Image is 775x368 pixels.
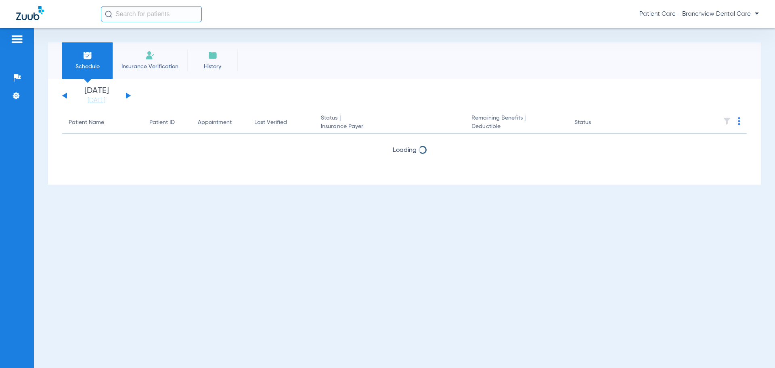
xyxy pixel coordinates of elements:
[254,118,287,127] div: Last Verified
[254,118,308,127] div: Last Verified
[465,111,568,134] th: Remaining Benefits |
[208,50,218,60] img: History
[145,50,155,60] img: Manual Insurance Verification
[639,10,759,18] span: Patient Care - Branchview Dental Care
[83,50,92,60] img: Schedule
[393,147,417,154] span: Loading
[149,118,175,127] div: Patient ID
[101,6,202,22] input: Search for patients
[193,63,232,71] span: History
[72,87,121,105] li: [DATE]
[119,63,181,71] span: Insurance Verification
[72,97,121,105] a: [DATE]
[69,118,136,127] div: Patient Name
[738,117,740,125] img: group-dot-blue.svg
[149,118,185,127] div: Patient ID
[69,118,104,127] div: Patient Name
[198,118,232,127] div: Appointment
[568,111,622,134] th: Status
[10,34,23,44] img: hamburger-icon
[314,111,465,134] th: Status |
[16,6,44,20] img: Zuub Logo
[105,11,112,18] img: Search Icon
[198,118,241,127] div: Appointment
[68,63,107,71] span: Schedule
[471,122,561,131] span: Deductible
[723,117,731,125] img: filter.svg
[321,122,459,131] span: Insurance Payer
